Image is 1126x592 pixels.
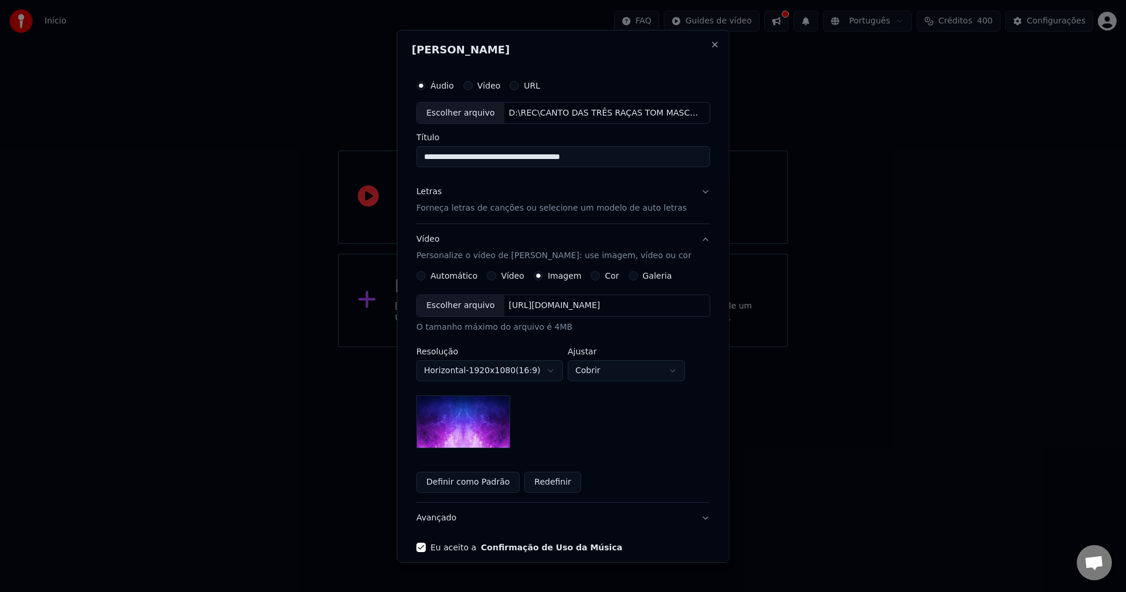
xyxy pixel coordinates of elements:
div: Vídeo [416,234,691,262]
div: Letras [416,186,442,198]
label: Automático [430,272,477,280]
p: Forneça letras de canções ou selecione um modelo de auto letras [416,202,687,214]
label: Resolução [416,347,563,356]
label: Eu aceito a [430,543,622,552]
label: Cor [605,272,619,280]
div: [URL][DOMAIN_NAME] [504,300,605,312]
div: Escolher arquivo [417,295,504,316]
label: Vídeo [477,81,500,89]
label: URL [524,81,540,89]
label: Ajustar [568,347,685,356]
div: D:\REC\CANTO DAS TRÊS RAÇAS TOM MASCULINO.MP3 [504,107,703,119]
button: Redefinir [524,472,581,493]
label: Galeria [642,272,671,280]
button: Avançado [416,503,710,533]
div: VídeoPersonalize o vídeo de [PERSON_NAME]: use imagem, vídeo ou cor [416,271,710,502]
label: Imagem [547,272,581,280]
button: Eu aceito a [481,543,622,552]
button: LetrasForneça letras de canções ou selecione um modelo de auto letras [416,177,710,224]
div: Escolher arquivo [417,102,504,123]
button: Definir como Padrão [416,472,520,493]
label: Título [416,133,710,141]
div: O tamanho máximo do arquivo é 4MB [416,322,710,333]
p: Personalize o vídeo de [PERSON_NAME]: use imagem, vídeo ou cor [416,250,691,262]
h2: [PERSON_NAME] [412,44,715,55]
button: VídeoPersonalize o vídeo de [PERSON_NAME]: use imagem, vídeo ou cor [416,224,710,271]
label: Vídeo [501,272,524,280]
label: Áudio [430,81,454,89]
